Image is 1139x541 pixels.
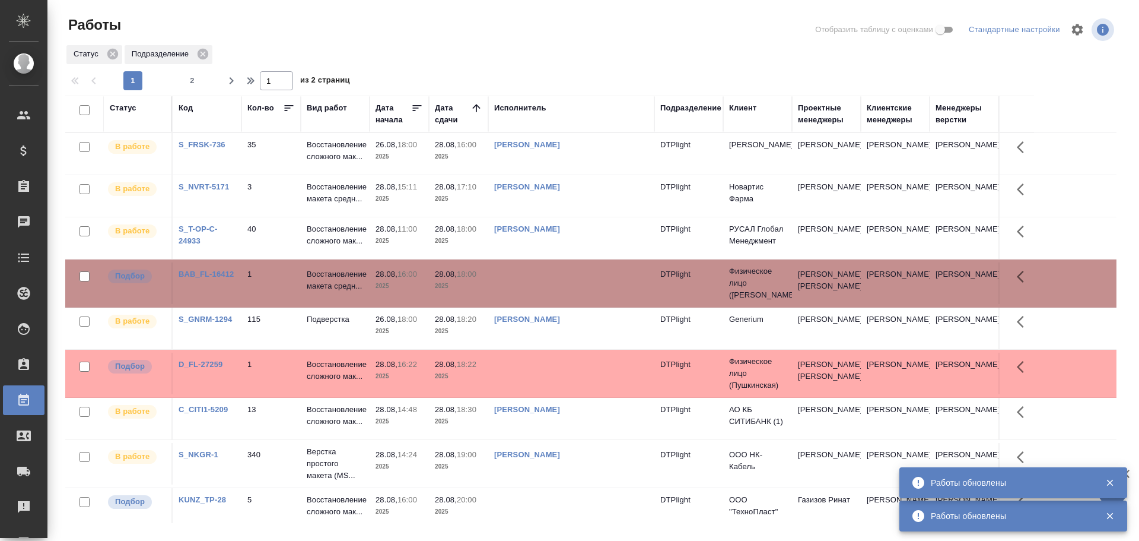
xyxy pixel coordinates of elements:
div: Подразделение [660,102,721,114]
p: Новартис Фарма [729,181,786,205]
p: В работе [115,225,149,237]
p: РУСАЛ Глобал Менеджмент [729,223,786,247]
span: Настроить таблицу [1063,15,1092,44]
a: D_FL-27259 [179,360,222,369]
p: 18:00 [457,224,476,233]
p: Подбор [115,270,145,282]
p: 2025 [435,461,482,473]
p: 2025 [376,325,423,337]
p: [PERSON_NAME] [936,268,992,280]
td: 1 [241,262,301,304]
p: [PERSON_NAME], [PERSON_NAME] [798,359,855,382]
p: В работе [115,451,149,463]
button: Здесь прячутся важные кнопки [1010,262,1038,291]
td: 5 [241,488,301,530]
p: 19:00 [457,450,476,459]
p: Восстановление сложного мак... [307,404,364,428]
p: 2025 [435,193,482,205]
td: DTPlight [654,353,723,394]
td: [PERSON_NAME] [792,443,861,485]
a: [PERSON_NAME] [494,224,560,233]
p: [PERSON_NAME] [936,449,992,461]
a: S_NKGR-1 [179,450,218,459]
p: 2025 [376,280,423,292]
p: 2025 [376,416,423,428]
div: Исполнитель выполняет работу [107,314,166,330]
p: [PERSON_NAME], [PERSON_NAME] [798,268,855,292]
td: [PERSON_NAME] [861,488,930,530]
p: Восстановление сложного мак... [307,223,364,247]
div: Клиентские менеджеры [867,102,924,126]
a: [PERSON_NAME] [494,182,560,191]
p: 28.08, [376,270,397,279]
p: 28.08, [435,360,457,369]
td: 115 [241,308,301,349]
div: split button [966,21,1063,39]
p: Физическое лицо ([PERSON_NAME]) [729,265,786,301]
p: 18:00 [457,270,476,279]
td: [PERSON_NAME] [861,353,930,394]
td: 340 [241,443,301,485]
p: 2025 [376,371,423,382]
p: 18:22 [457,360,476,369]
div: Подразделение [125,45,212,64]
p: 16:22 [397,360,417,369]
a: [PERSON_NAME] [494,315,560,324]
p: Восстановление макета средн... [307,268,364,292]
td: [PERSON_NAME] [861,443,930,485]
p: 2025 [376,235,423,247]
div: Исполнитель выполняет работу [107,181,166,197]
td: [PERSON_NAME] [861,262,930,304]
td: DTPlight [654,133,723,175]
p: ООО НК-Кабель [729,449,786,473]
td: 13 [241,398,301,439]
a: [PERSON_NAME] [494,450,560,459]
p: 2025 [435,416,482,428]
td: Газизов Ринат [792,488,861,530]
div: Статус [66,45,122,64]
td: DTPlight [654,443,723,485]
p: Восстановление сложного мак... [307,494,364,518]
p: 2025 [435,325,482,337]
button: Здесь прячутся важные кнопки [1010,353,1038,381]
td: [PERSON_NAME] [861,308,930,349]
div: Исполнитель выполняет работу [107,449,166,465]
p: 14:24 [397,450,417,459]
p: 2025 [435,506,482,518]
button: 2 [183,71,202,90]
span: 2 [183,75,202,87]
p: Подбор [115,360,145,372]
p: Подбор [115,496,145,508]
p: Физическое лицо (Пушкинская) [729,356,786,391]
p: 2025 [435,235,482,247]
td: [PERSON_NAME] [792,133,861,175]
td: [PERSON_NAME] [792,175,861,217]
a: KUNZ_TP-28 [179,495,226,504]
td: DTPlight [654,175,723,217]
div: Статус [110,102,136,114]
td: DTPlight [654,262,723,304]
div: Проектные менеджеры [798,102,855,126]
p: 18:00 [397,315,417,324]
a: [PERSON_NAME] [494,405,560,414]
td: 40 [241,217,301,259]
p: 2025 [376,506,423,518]
div: Исполнитель выполняет работу [107,139,166,155]
td: [PERSON_NAME] [861,133,930,175]
td: [PERSON_NAME] [861,175,930,217]
p: 28.08, [376,495,397,504]
p: В работе [115,406,149,417]
p: 28.08, [435,495,457,504]
p: [PERSON_NAME] [936,139,992,151]
div: Работы обновлены [931,477,1087,489]
p: ООО "ТехноПласт" [729,494,786,518]
a: S_NVRT-5171 [179,182,229,191]
div: Дата начала [376,102,411,126]
div: Можно подбирать исполнителей [107,494,166,510]
button: Здесь прячутся важные кнопки [1010,133,1038,162]
p: 16:00 [397,495,417,504]
td: 1 [241,353,301,394]
a: C_CITI1-5209 [179,405,228,414]
div: Можно подбирать исполнителей [107,268,166,284]
div: Можно подбирать исполнителей [107,359,166,375]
